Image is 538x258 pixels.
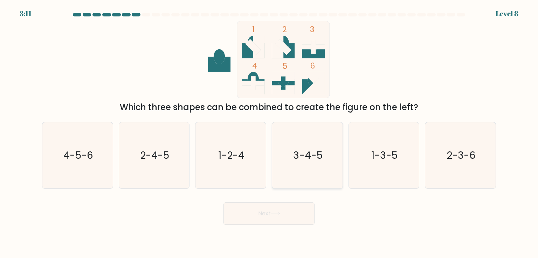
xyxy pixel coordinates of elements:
[496,8,518,19] div: Level 8
[282,24,287,35] tspan: 2
[371,148,398,162] text: 1-3-5
[310,24,315,35] tspan: 3
[252,60,257,71] tspan: 4
[140,148,169,162] text: 2-4-5
[223,202,315,225] button: Next
[447,148,476,162] text: 2-3-6
[218,148,244,162] text: 1-2-4
[282,60,287,72] tspan: 5
[63,148,93,162] text: 4-5-6
[20,8,32,19] div: 3:11
[310,60,315,71] tspan: 6
[293,148,323,162] text: 3-4-5
[46,101,492,114] div: Which three shapes can be combined to create the figure on the left?
[252,24,255,35] tspan: 1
